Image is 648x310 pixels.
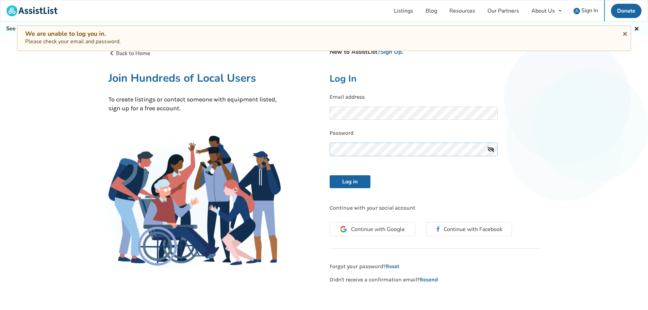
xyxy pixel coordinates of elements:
[388,0,419,21] a: Listings
[420,276,438,283] a: Resend
[330,204,540,212] p: Continue with your social account
[611,4,642,18] a: Donate
[330,48,540,56] h4: New to AssistList? .
[109,95,281,113] p: To create listings or contact someone with equipment listed, sign up for a free account.
[340,226,347,232] img: Google Icon
[139,25,172,32] a: Browse Here
[443,0,481,21] a: Resources
[426,222,512,236] button: Continue with Facebook
[574,8,580,14] img: user icon
[330,222,415,236] button: Continue with Google
[330,263,540,271] p: Forgot your password?
[330,93,540,101] p: Email address
[25,30,623,46] div: Please check your email and password.
[330,175,370,188] button: Log in
[380,48,402,56] a: Sign Up
[386,263,399,270] a: Reset
[531,8,555,14] div: About Us
[567,0,604,21] a: user icon Sign In
[109,71,281,85] h1: Join Hundreds of Local Users
[25,30,623,38] div: We are unable to log you in.
[330,129,540,137] p: Password
[330,73,540,85] h2: Log In
[6,5,57,16] img: assistlist-logo
[419,0,443,21] a: Blog
[109,50,151,57] a: Back to Home
[109,136,281,266] img: Family Gathering
[481,0,525,21] a: Our Partners
[581,7,598,14] span: Sign In
[330,276,540,284] p: Didn't receive a confirmation email?
[351,227,405,232] span: Continue with Google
